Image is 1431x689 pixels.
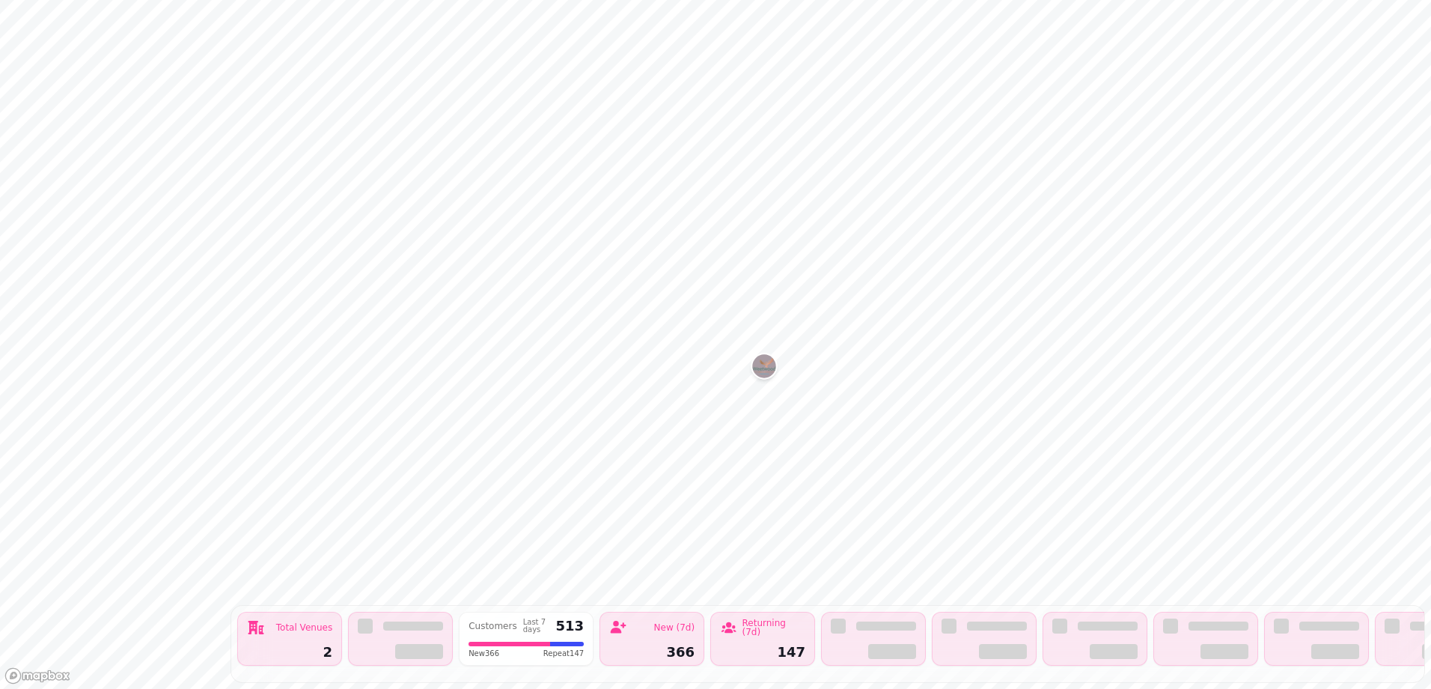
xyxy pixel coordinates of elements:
[469,622,517,631] div: Customers
[276,623,332,632] div: Total Venues
[609,646,695,659] div: 366
[543,648,584,659] span: Repeat 147
[556,619,585,633] div: 513
[742,619,806,637] div: Returning (7d)
[523,619,550,634] div: Last 7 days
[720,646,805,659] div: 147
[247,646,332,659] div: 2
[654,623,695,632] div: New (7d)
[469,648,499,659] span: New 366
[752,354,776,383] div: Map marker
[752,354,776,378] button: Weetwood Hotel Free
